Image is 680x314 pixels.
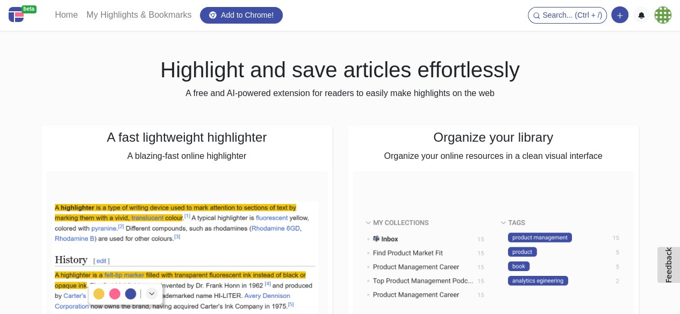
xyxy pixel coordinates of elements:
img: Centroly [9,7,24,22]
h1: Highlight and save articles effortlessly [42,57,639,83]
span: Search... (Ctrl + /) [542,11,602,19]
button: Search... (Ctrl + /) [528,7,607,24]
a: My Highlights & Bookmarks [82,4,196,26]
h4: Organize your library [353,130,634,145]
img: yashikadhanda [654,6,671,24]
h4: A fast lightweight highlighter [46,130,328,145]
a: Add to Chrome! [200,7,283,24]
a: Home [51,4,82,26]
p: A free and AI-powered extension for readers to easily make highlights on the web [42,87,639,100]
p: A blazing-fast online highlighter [46,150,328,163]
a: beta [9,4,42,26]
span: beta [22,5,37,13]
p: Organize your online resources in a clean visual interface [353,150,634,163]
span: Feedback [664,247,673,283]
